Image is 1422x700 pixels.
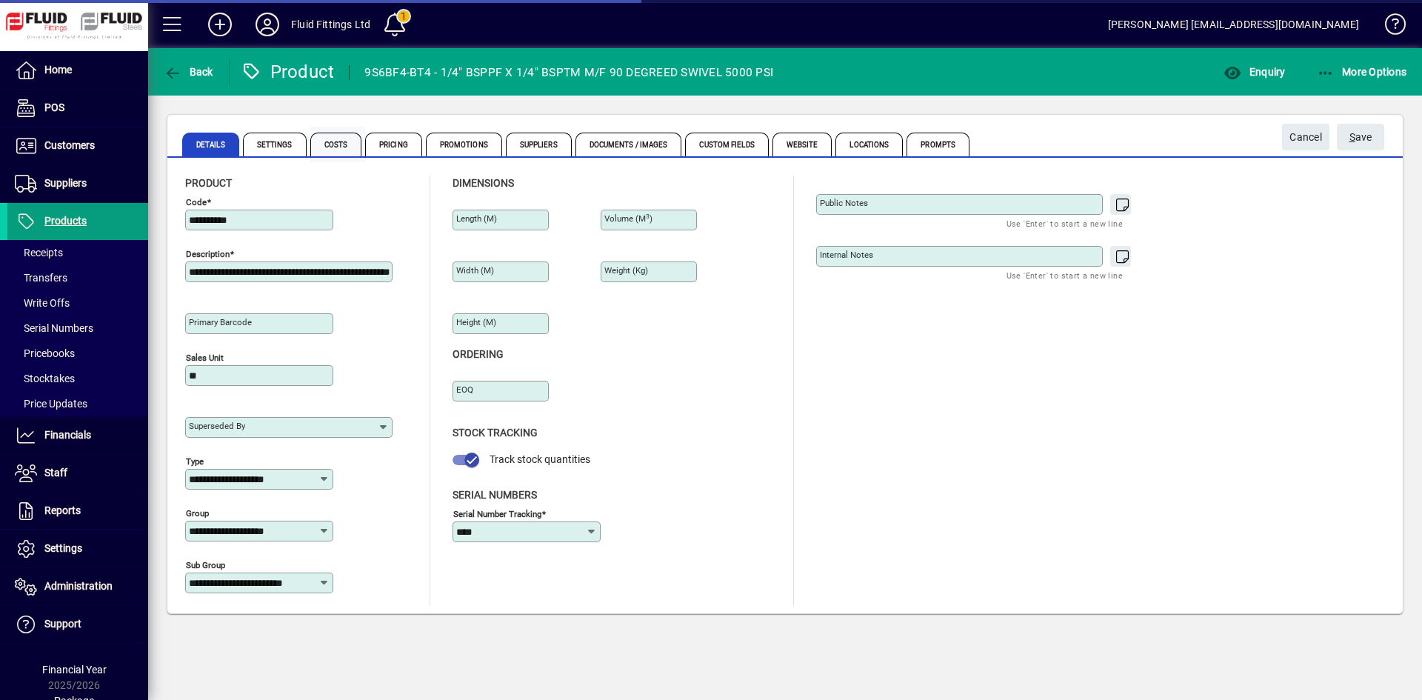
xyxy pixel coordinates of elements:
a: Serial Numbers [7,316,148,341]
div: 9S6BF4-BT4 - 1/4" BSPPF X 1/4" BSPTM M/F 90 DEGREED SWIVEL 5000 PSI [364,61,773,84]
span: Settings [44,542,82,554]
span: Serial Numbers [453,489,537,501]
span: Documents / Images [575,133,682,156]
span: Back [164,66,213,78]
a: Transfers [7,265,148,290]
mat-label: Sub group [186,560,225,570]
span: Transfers [15,272,67,284]
span: S [1349,131,1355,143]
mat-hint: Use 'Enter' to start a new line [1007,215,1123,232]
mat-label: Code [186,197,207,207]
span: Product [185,177,232,189]
span: ave [1349,125,1372,150]
span: Custom Fields [685,133,768,156]
span: Write Offs [15,297,70,309]
button: Back [160,59,217,85]
sup: 3 [646,213,650,220]
button: More Options [1313,59,1411,85]
mat-label: Height (m) [456,317,496,327]
mat-label: Width (m) [456,265,494,276]
button: Profile [244,11,291,38]
span: Locations [835,133,903,156]
mat-label: Type [186,456,204,467]
span: Suppliers [506,133,572,156]
span: Reports [44,504,81,516]
span: Costs [310,133,362,156]
span: Enquiry [1224,66,1285,78]
span: Promotions [426,133,502,156]
span: POS [44,101,64,113]
mat-label: Group [186,508,209,519]
span: Administration [44,580,113,592]
span: More Options [1317,66,1407,78]
mat-label: Weight (Kg) [604,265,648,276]
span: Prompts [907,133,969,156]
a: Stocktakes [7,366,148,391]
span: Support [44,618,81,630]
span: Financials [44,429,91,441]
span: Cancel [1289,125,1322,150]
span: Price Updates [15,398,87,410]
span: Suppliers [44,177,87,189]
span: Receipts [15,247,63,259]
mat-label: Primary barcode [189,317,252,327]
span: Stock Tracking [453,427,538,439]
button: Save [1337,124,1384,150]
a: Settings [7,530,148,567]
a: Home [7,52,148,89]
a: Support [7,606,148,643]
a: Suppliers [7,165,148,202]
mat-label: Serial Number tracking [453,508,541,519]
span: Settings [243,133,307,156]
div: Fluid Fittings Ltd [291,13,370,36]
a: Financials [7,417,148,454]
a: Receipts [7,240,148,265]
a: POS [7,90,148,127]
span: Financial Year [42,664,107,676]
mat-label: Internal Notes [820,250,873,260]
span: Pricing [365,133,422,156]
button: Enquiry [1220,59,1289,85]
button: Cancel [1282,124,1329,150]
span: Details [182,133,239,156]
span: Customers [44,139,95,151]
span: Stocktakes [15,373,75,384]
a: Customers [7,127,148,164]
a: Reports [7,493,148,530]
div: Product [241,60,335,84]
span: Products [44,215,87,227]
mat-label: Public Notes [820,198,868,208]
span: Ordering [453,348,504,360]
mat-hint: Use 'Enter' to start a new line [1007,267,1123,284]
span: Staff [44,467,67,479]
span: Track stock quantities [490,453,590,465]
a: Staff [7,455,148,492]
a: Knowledge Base [1374,3,1403,51]
mat-label: Description [186,249,230,259]
span: Website [772,133,832,156]
mat-label: Sales unit [186,353,224,363]
span: Dimensions [453,177,514,189]
span: Pricebooks [15,347,75,359]
span: Home [44,64,72,76]
mat-label: Length (m) [456,213,497,224]
app-page-header-button: Back [148,59,230,85]
a: Pricebooks [7,341,148,366]
mat-label: Superseded by [189,421,245,431]
mat-label: EOQ [456,384,473,395]
mat-label: Volume (m ) [604,213,652,224]
a: Administration [7,568,148,605]
span: Serial Numbers [15,322,93,334]
div: [PERSON_NAME] [EMAIL_ADDRESS][DOMAIN_NAME] [1108,13,1359,36]
a: Write Offs [7,290,148,316]
a: Price Updates [7,391,148,416]
button: Add [196,11,244,38]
